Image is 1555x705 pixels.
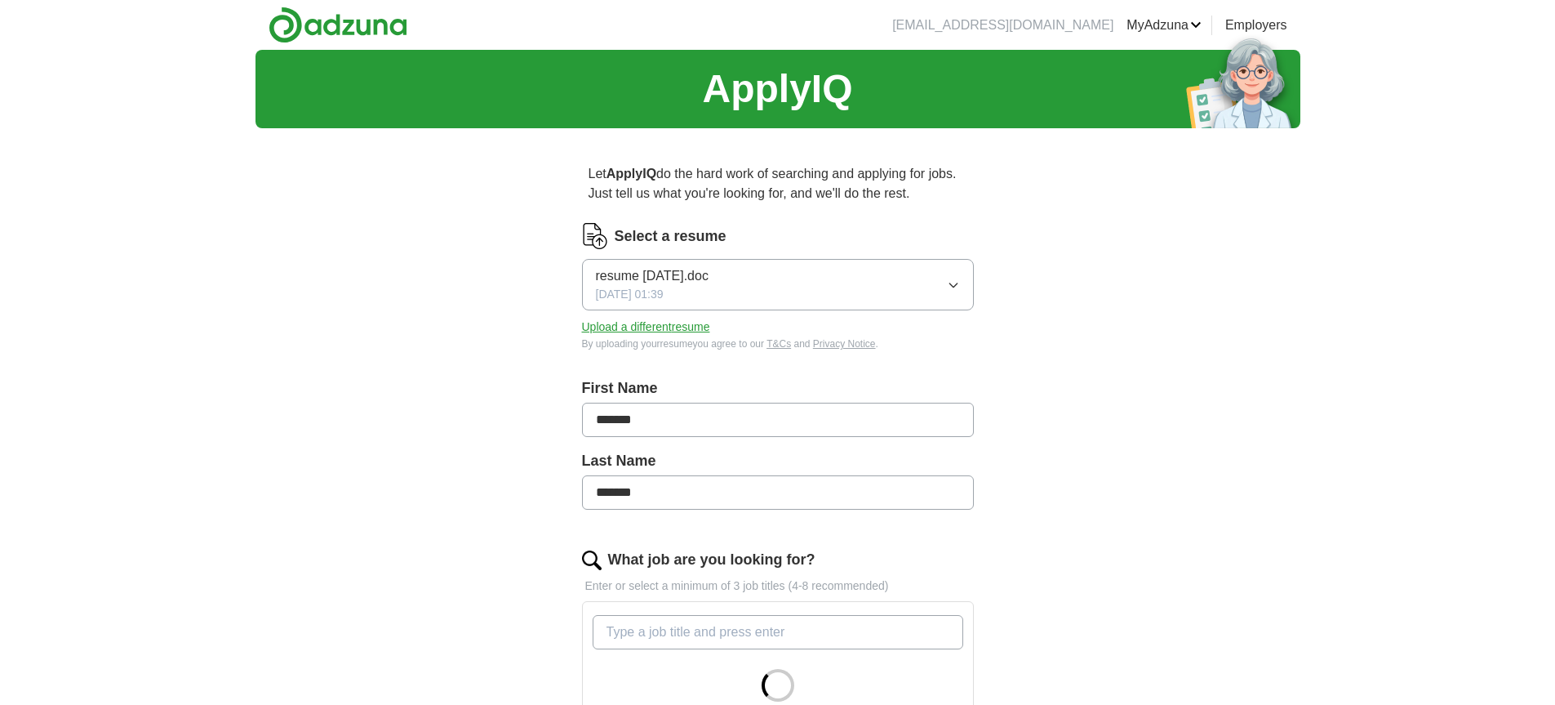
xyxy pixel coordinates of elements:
[582,551,602,570] img: search.png
[582,223,608,249] img: CV Icon
[582,337,974,351] div: By uploading your resume you agree to our and .
[596,286,664,303] span: [DATE] 01:39
[269,7,407,43] img: Adzuna logo
[1225,16,1287,35] a: Employers
[582,158,974,210] p: Let do the hard work of searching and applying for jobs. Just tell us what you're looking for, an...
[608,549,815,571] label: What job are you looking for?
[582,319,710,336] button: Upload a differentresume
[615,225,726,248] label: Select a resume
[892,16,1113,35] li: [EMAIL_ADDRESS][DOMAIN_NAME]
[702,60,852,118] h1: ApplyIQ
[582,578,974,595] p: Enter or select a minimum of 3 job titles (4-8 recommended)
[593,615,963,649] input: Type a job title and press enter
[606,167,656,181] strong: ApplyIQ
[582,450,974,472] label: Last Name
[1126,16,1202,35] a: MyAdzuna
[582,377,974,399] label: First Name
[582,259,974,310] button: resume [DATE].doc[DATE] 01:39
[596,266,709,286] span: resume [DATE].doc
[813,338,876,350] a: Privacy Notice
[766,338,791,350] a: T&Cs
